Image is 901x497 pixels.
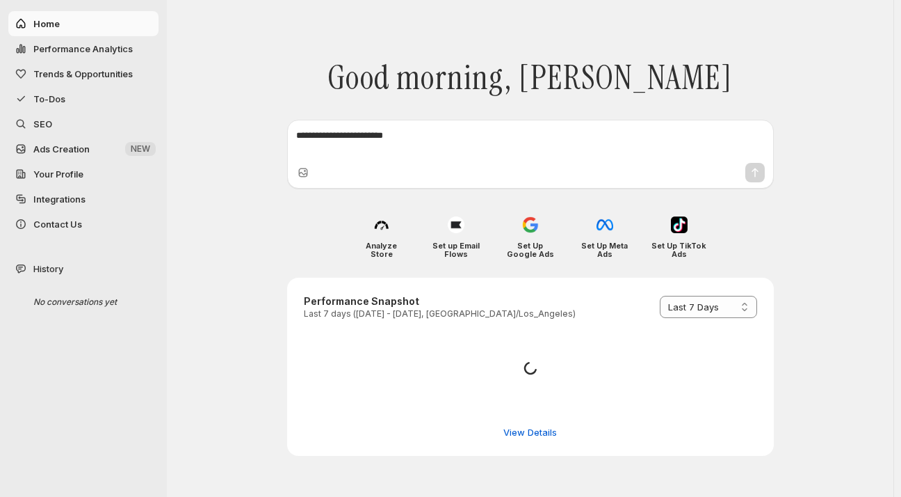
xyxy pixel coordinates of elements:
[33,43,133,54] span: Performance Analytics
[503,242,558,258] h4: Set Up Google Ads
[373,216,390,233] img: Analyze Store icon
[304,294,576,308] h3: Performance Snapshot
[8,11,159,36] button: Home
[33,262,63,276] span: History
[33,118,52,129] span: SEO
[8,86,159,111] button: To-Dos
[33,68,133,79] span: Trends & Opportunities
[33,93,65,104] span: To-Dos
[8,61,159,86] button: Trends & Opportunities
[671,216,688,233] img: Set Up TikTok Ads icon
[8,111,159,136] a: SEO
[33,143,90,155] span: Ads Creation
[327,58,732,98] span: Good morning, [PERSON_NAME]
[8,161,159,187] a: Your Profile
[495,421,565,443] button: View detailed performance
[354,242,409,258] h4: Analyze Store
[33,219,82,230] span: Contact Us
[448,216,464,233] img: Set up Email Flows icon
[522,216,539,233] img: Set Up Google Ads icon
[8,187,159,212] a: Integrations
[577,242,632,258] h4: Set Up Meta Ads
[304,308,576,319] p: Last 7 days ([DATE] - [DATE], [GEOGRAPHIC_DATA]/Los_Angeles)
[33,194,86,205] span: Integrations
[8,212,159,237] button: Contact Us
[8,136,159,161] button: Ads Creation
[33,18,60,29] span: Home
[296,166,310,180] button: Upload image
[33,168,83,180] span: Your Profile
[131,143,150,155] span: NEW
[8,36,159,61] button: Performance Analytics
[596,216,613,233] img: Set Up Meta Ads icon
[22,290,154,315] div: No conversations yet
[503,425,557,439] span: View Details
[651,242,706,258] h4: Set Up TikTok Ads
[428,242,483,258] h4: Set up Email Flows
